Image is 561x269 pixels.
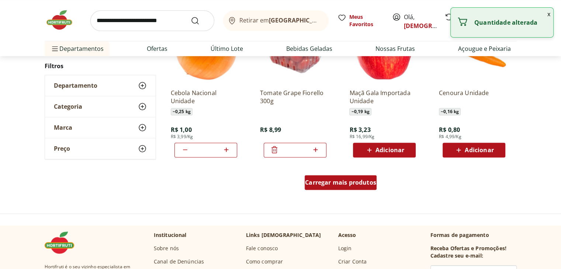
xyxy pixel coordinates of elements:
a: Último Lote [211,44,243,53]
button: Departamento [45,76,156,96]
span: R$ 4,99/Kg [439,134,461,140]
button: Fechar notificação [544,8,553,20]
img: Hortifruti [45,9,82,31]
button: Retirar em[GEOGRAPHIC_DATA]/[GEOGRAPHIC_DATA] [223,10,329,31]
a: Fale conosco [246,245,278,252]
a: Tomate Grape Fiorello 300g [260,89,330,105]
a: Criar Conta [338,258,367,265]
span: Olá, [404,13,437,30]
a: Carregar mais produtos [305,175,377,193]
span: Adicionar [465,147,494,153]
span: Carregar mais produtos [305,179,376,185]
button: Categoria [45,97,156,117]
p: Quantidade alterada [474,19,547,26]
span: R$ 0,80 [439,126,460,134]
h2: Filtros [45,59,156,74]
span: R$ 1,00 [171,126,192,134]
span: Categoria [54,103,82,111]
span: ~ 0,16 kg [439,108,461,115]
span: Departamentos [51,40,104,57]
span: Adicionar [375,147,404,153]
a: [DEMOGRAPHIC_DATA] [404,22,470,30]
span: R$ 3,99/Kg [171,134,193,140]
h3: Receba Ofertas e Promoções! [430,245,506,252]
span: ~ 0,19 kg [349,108,371,115]
a: Nossas Frutas [375,44,415,53]
a: Cenoura Unidade [439,89,509,105]
a: Bebidas Geladas [286,44,332,53]
a: Sobre nós [154,245,179,252]
span: R$ 16,99/Kg [349,134,374,140]
span: Meus Favoritos [349,13,383,28]
a: Meus Favoritos [337,13,383,28]
b: [GEOGRAPHIC_DATA]/[GEOGRAPHIC_DATA] [269,16,393,24]
a: Açougue e Peixaria [458,44,511,53]
a: Canal de Denúncias [154,258,204,265]
p: Institucional [154,231,187,239]
span: ~ 0,25 kg [171,108,193,115]
button: Submit Search [191,16,208,25]
span: Departamento [54,82,97,90]
span: Retirar em [239,17,321,24]
input: search [90,10,214,31]
span: R$ 8,99 [260,126,281,134]
a: Login [338,245,352,252]
span: Marca [54,124,72,132]
a: Cebola Nacional Unidade [171,89,241,105]
a: Ofertas [147,44,167,53]
button: Adicionar [443,143,505,157]
h3: Cadastre seu e-mail: [430,252,483,259]
span: R$ 3,23 [349,126,370,134]
a: Maçã Gala Importada Unidade [349,89,419,105]
button: Preço [45,139,156,159]
a: Como comprar [246,258,283,265]
img: Hortifruti [45,231,82,254]
p: Links [DEMOGRAPHIC_DATA] [246,231,321,239]
button: Marca [45,118,156,138]
p: Acesso [338,231,356,239]
p: Formas de pagamento [430,231,517,239]
button: Adicionar [353,143,416,157]
button: Menu [51,40,59,57]
span: Preço [54,145,70,153]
